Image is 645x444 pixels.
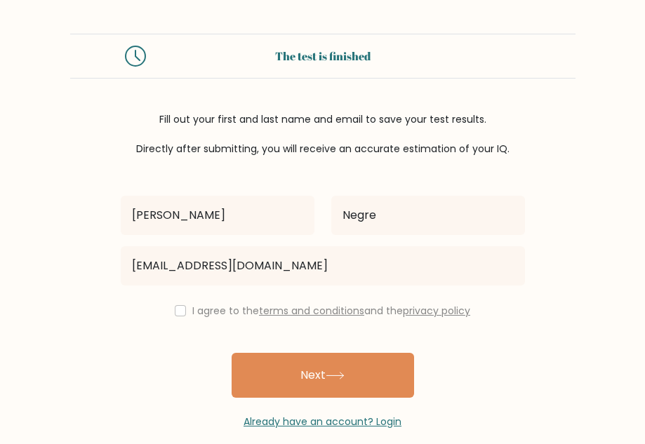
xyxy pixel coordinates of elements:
[121,246,525,285] input: Email
[259,304,364,318] a: terms and conditions
[403,304,470,318] a: privacy policy
[121,196,314,235] input: First name
[163,48,483,65] div: The test is finished
[192,304,470,318] label: I agree to the and the
[232,353,414,398] button: Next
[244,415,401,429] a: Already have an account? Login
[331,196,525,235] input: Last name
[70,112,576,156] div: Fill out your first and last name and email to save your test results. Directly after submitting,...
